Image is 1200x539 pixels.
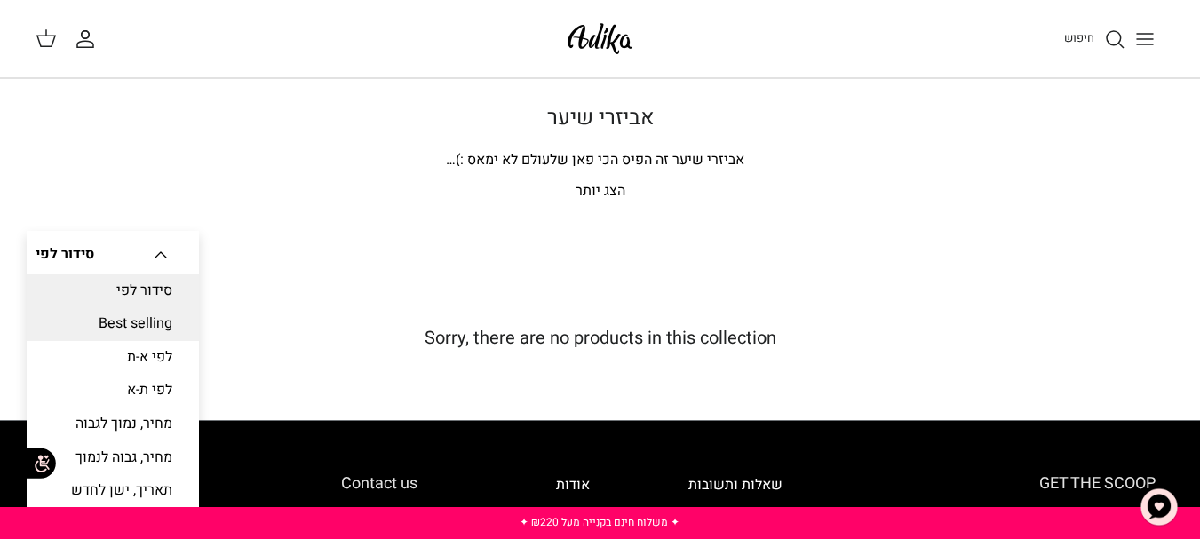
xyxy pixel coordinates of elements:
a: אודות [556,474,590,495]
img: Adika IL [562,18,638,59]
a: תקנון החברה [515,503,590,525]
p: הצג יותר [36,180,1164,203]
a: חיפוש [1064,28,1125,50]
button: צ'אט [1132,480,1186,534]
a: ✦ משלוח חינם בקנייה מעל ₪220 ✦ [520,514,679,530]
p: אביזרי שיער זה הפיס הכי פאן שלעולם לא ימאס :) [245,149,956,172]
a: לפי א-ת [27,341,199,375]
a: החשבון שלי [75,28,103,50]
a: תאריך, ישן לחדש [27,474,199,508]
a: שאלות ותשובות [688,474,783,495]
span: חיפוש [1064,29,1094,46]
button: Toggle menu [1125,20,1164,59]
img: accessibility_icon02.svg [13,439,62,487]
a: סידור לפי [27,274,199,308]
a: Best selling [27,307,199,341]
a: מחיר, נמוך לגבוה [27,408,199,441]
a: לפי ת-א [27,374,199,408]
h6: Contact us [44,474,417,494]
h5: Sorry, there are no products in this collection [36,328,1164,349]
h1: אביזרי שיער [36,106,1164,131]
a: משלוחים [728,503,783,525]
a: מחיר, גבוה לנמוך [27,441,199,475]
button: סידור לפי [36,235,171,274]
span: סידור לפי [36,243,94,265]
h6: GET THE SCOOP [880,474,1156,494]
